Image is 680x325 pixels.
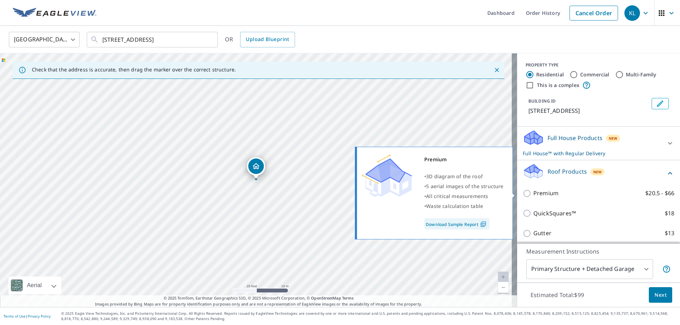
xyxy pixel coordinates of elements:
div: • [424,191,504,201]
a: Terms of Use [4,314,25,319]
a: Upload Blueprint [240,32,295,47]
p: Premium [533,189,559,198]
a: Privacy Policy [28,314,51,319]
button: Next [649,287,672,303]
span: 5 aerial images of the structure [426,183,503,190]
div: [GEOGRAPHIC_DATA] [9,30,80,50]
img: Premium [362,155,412,197]
label: Commercial [580,71,610,78]
a: OpenStreetMap [311,295,341,301]
span: Waste calculation table [426,203,483,209]
a: Cancel Order [569,6,618,21]
div: • [424,172,504,181]
p: $20.5 - $66 [645,189,674,198]
p: Gutter [533,229,551,238]
p: Full House Products [548,134,602,142]
div: Aerial [8,277,61,294]
span: Your report will include the primary structure and a detached garage if one exists. [662,265,671,273]
div: Full House ProductsNewFull House™ with Regular Delivery [523,129,674,157]
div: Aerial [25,277,44,294]
span: All critical measurements [426,193,488,199]
span: New [609,135,618,141]
span: New [593,169,602,175]
label: This is a complex [537,82,579,89]
input: Search by address or latitude-longitude [102,30,203,50]
p: © 2025 Eagle View Technologies, Inc. and Pictometry International Corp. All Rights Reserved. Repo... [61,311,676,321]
p: [STREET_ADDRESS] [528,106,649,115]
p: BUILDING ID [528,98,556,104]
div: • [424,181,504,191]
div: Premium [424,155,504,164]
button: Edit building 1 [652,98,669,109]
div: • [424,201,504,211]
span: Next [654,291,667,300]
p: Full House™ with Regular Delivery [523,150,662,157]
a: Download Sample Report [424,218,489,230]
div: KL [624,5,640,21]
span: © 2025 TomTom, Earthstar Geographics SIO, © 2025 Microsoft Corporation, © [164,295,354,301]
a: Terms [342,295,354,301]
p: $18 [665,209,674,218]
p: $13 [665,229,674,238]
p: | [4,314,51,318]
div: OR [225,32,295,47]
img: Pdf Icon [478,221,488,227]
div: Roof ProductsNew [523,163,674,183]
p: Measurement Instructions [526,247,671,256]
p: Roof Products [548,167,587,176]
label: Residential [536,71,564,78]
p: QuickSquares™ [533,209,576,218]
div: PROPERTY TYPE [526,62,671,68]
img: EV Logo [13,8,96,18]
label: Multi-Family [626,71,657,78]
div: Dropped pin, building 1, Residential property, 3003 Central Ave Kearney, NE 68847 [247,157,265,179]
span: 3D diagram of the roof [426,173,483,180]
p: Check that the address is accurate, then drag the marker over the correct structure. [32,66,236,73]
a: Current Level 20, Zoom Out [498,282,509,293]
a: Current Level 20, Zoom In Disabled [498,272,509,282]
div: Primary Structure + Detached Garage [526,259,653,279]
p: Estimated Total: $99 [525,287,590,303]
span: Upload Blueprint [246,35,289,44]
button: Close [492,65,501,75]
